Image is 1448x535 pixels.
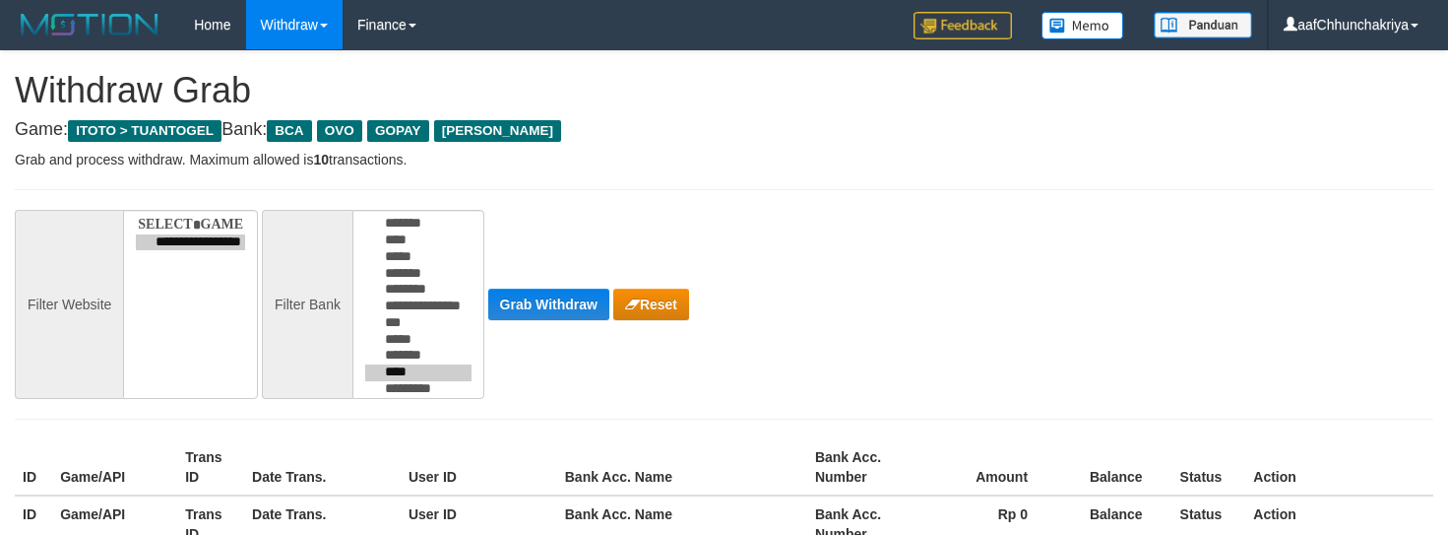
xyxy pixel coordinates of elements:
[913,12,1012,39] img: Feedback.jpg
[15,10,164,39] img: MOTION_logo.png
[52,439,177,496] th: Game/API
[313,152,329,167] strong: 10
[262,210,352,399] div: Filter Bank
[68,120,221,142] span: ITOTO > TUANTOGEL
[177,439,244,496] th: Trans ID
[807,439,932,496] th: Bank Acc. Number
[488,289,609,320] button: Grab Withdraw
[1154,12,1252,38] img: panduan.png
[401,439,557,496] th: User ID
[317,120,362,142] span: OVO
[15,150,1433,169] p: Grab and process withdraw. Maximum allowed is transactions.
[15,71,1433,110] h1: Withdraw Grab
[244,439,401,496] th: Date Trans.
[267,120,311,142] span: BCA
[15,439,52,496] th: ID
[15,120,1433,140] h4: Game: Bank:
[15,210,123,399] div: Filter Website
[613,289,689,320] button: Reset
[1057,439,1172,496] th: Balance
[932,439,1057,496] th: Amount
[367,120,429,142] span: GOPAY
[1245,439,1433,496] th: Action
[434,120,561,142] span: [PERSON_NAME]
[557,439,807,496] th: Bank Acc. Name
[1172,439,1246,496] th: Status
[1041,12,1124,39] img: Button%20Memo.svg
